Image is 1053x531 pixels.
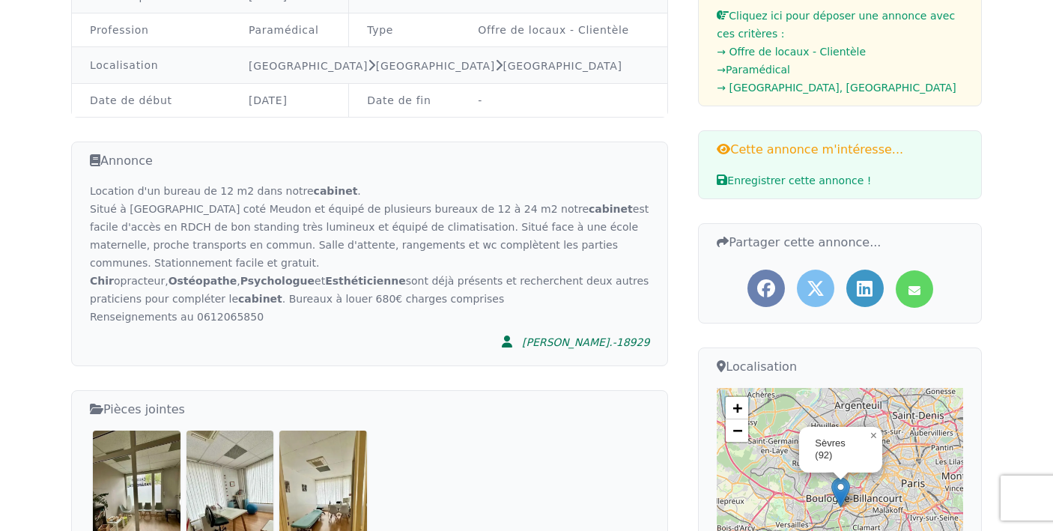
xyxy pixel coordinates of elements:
[249,60,368,72] a: [GEOGRAPHIC_DATA]
[717,43,963,61] li: → Offre de locaux - Clientèle
[870,429,877,442] span: ×
[797,270,834,307] a: Partager l'annonce sur Twitter
[864,427,882,445] a: Close popup
[717,79,963,97] li: → [GEOGRAPHIC_DATA], [GEOGRAPHIC_DATA]
[747,270,785,307] a: Partager l'annonce sur Facebook
[349,13,460,47] td: Type
[492,326,649,356] a: [PERSON_NAME].-18929
[589,203,633,215] strong: cabinet
[325,275,406,287] strong: Esthéticienne
[72,84,231,118] td: Date de début
[349,84,460,118] td: Date de fin
[896,270,933,308] a: Partager l'annonce par mail
[169,275,237,287] strong: Ostéopathe
[90,275,114,287] strong: Chir
[522,335,649,350] div: [PERSON_NAME].-18929
[726,397,748,419] a: Zoom in
[732,421,742,440] span: −
[717,233,963,252] h3: Partager cette annonce...
[717,61,963,79] li: → Paramédical
[240,275,315,287] strong: Psychologue
[314,185,358,197] strong: cabinet
[376,60,495,72] a: [GEOGRAPHIC_DATA]
[717,10,963,97] a: Cliquez ici pour déposer une annonce avec ces critères :→ Offre de locaux - Clientèle→Paramédical...
[460,84,667,118] td: -
[90,151,649,170] h3: Annonce
[717,140,963,159] h3: Cette annonce m'intéresse...
[478,24,629,36] a: Offre de locaux - Clientèle
[726,419,748,442] a: Zoom out
[90,182,649,326] div: Location d'un bureau de 12 m2 dans notre . Situé à [GEOGRAPHIC_DATA] coté Meudon et équipé de plu...
[717,357,963,376] h3: Localisation
[72,47,231,84] td: Localisation
[231,84,349,118] td: [DATE]
[815,437,864,463] div: Sèvres (92)
[90,400,649,419] h3: Pièces jointes
[503,60,622,72] a: [GEOGRAPHIC_DATA]
[831,477,850,508] img: Marker
[72,13,231,47] td: Profession
[249,24,319,36] a: Paramédical
[732,398,742,417] span: +
[846,270,884,307] a: Partager l'annonce sur LinkedIn
[717,175,871,186] span: Enregistrer cette annonce !
[238,293,282,305] strong: cabinet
